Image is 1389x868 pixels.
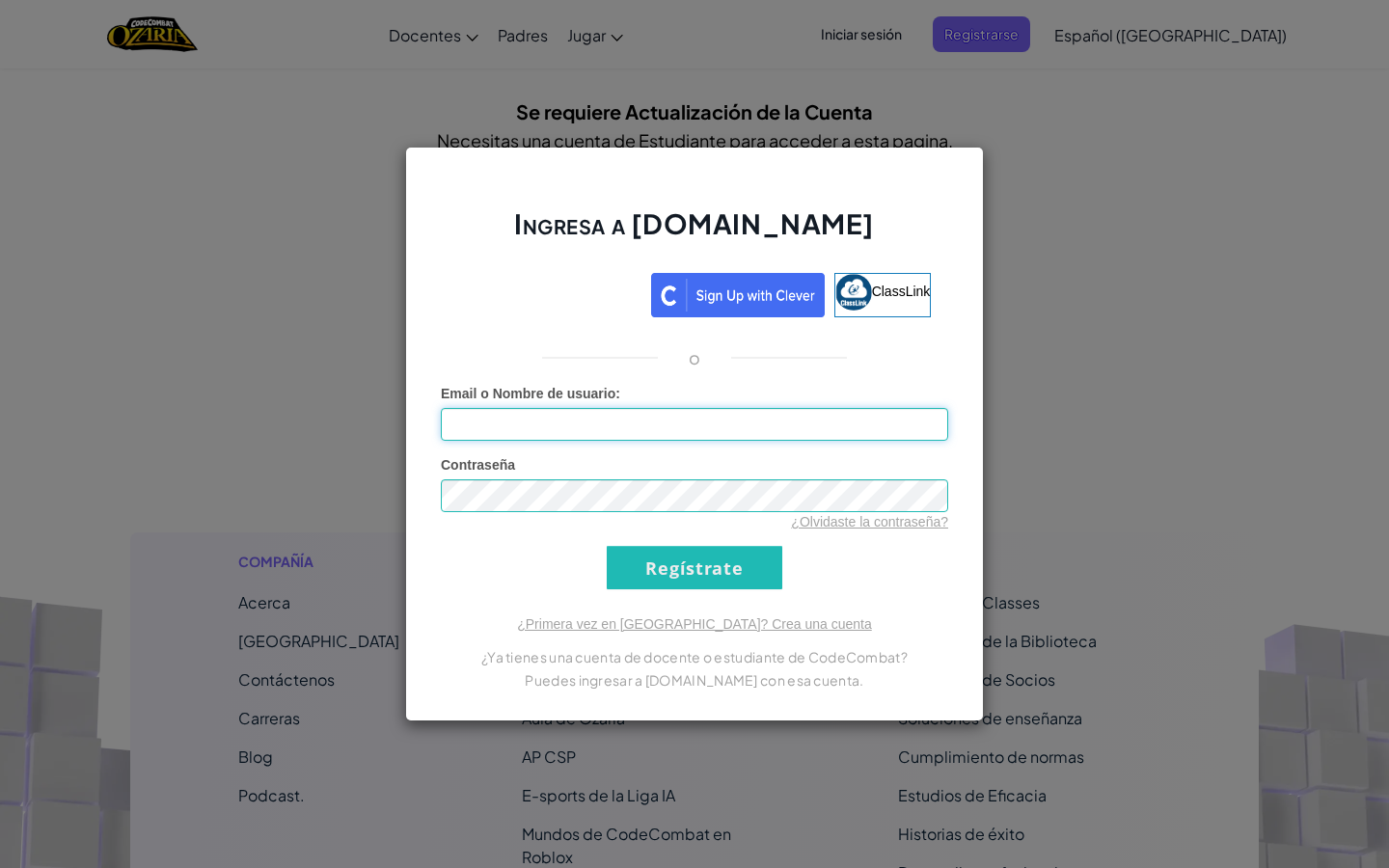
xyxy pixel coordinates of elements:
[441,205,948,261] h2: Ingresa a [DOMAIN_NAME]
[791,514,948,529] a: ¿Olvidaste la contraseña?
[517,616,872,632] a: ¿Primera vez en [GEOGRAPHIC_DATA]? Crea una cuenta
[607,546,782,589] input: Regístrate
[449,271,651,313] iframe: Botón de Acceder con Google
[835,274,872,311] img: classlink-logo-small.png
[441,384,620,403] label: :
[651,273,825,317] img: clever_sso_button@2x.png
[872,284,931,299] span: ClassLink
[441,457,515,473] span: Contraseña
[441,668,948,692] p: Puedes ingresar a [DOMAIN_NAME] con esa cuenta.
[689,346,700,369] p: o
[441,386,615,401] span: Email o Nombre de usuario
[441,645,948,668] p: ¿Ya tienes una cuenta de docente o estudiante de CodeCombat?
